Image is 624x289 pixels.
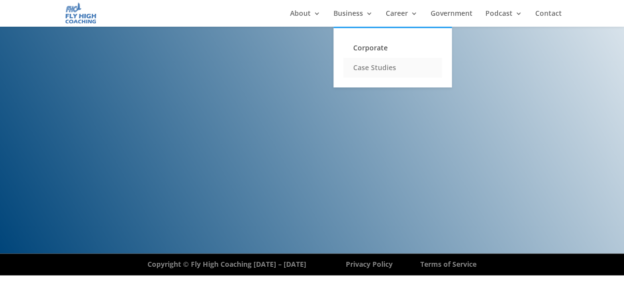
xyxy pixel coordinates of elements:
a: Podcast [485,10,522,27]
a: Government [431,10,473,27]
a: Career [386,10,418,27]
a: Case Studies [343,58,442,78]
a: About [290,10,321,27]
img: Fly High Coaching [65,2,97,24]
a: Terms of Service [420,259,477,269]
a: Business [333,10,373,27]
a: Privacy Policy [346,259,393,269]
strong: Copyright © Fly High Coaching [DATE] – [DATE] [147,259,306,269]
a: Corporate [343,38,442,58]
a: Contact [535,10,562,27]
